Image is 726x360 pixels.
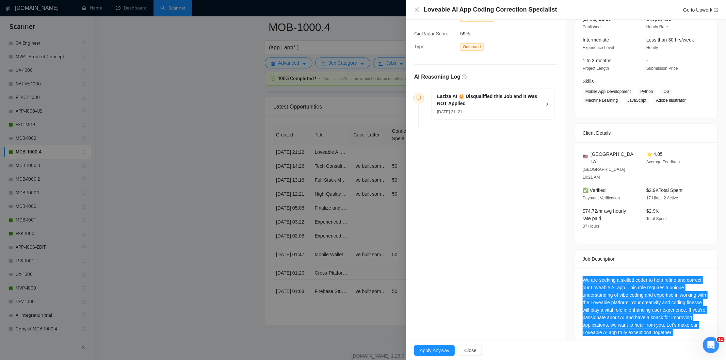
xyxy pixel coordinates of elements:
[646,37,694,43] span: Less than 30 hrs/week
[583,250,709,268] div: Job Description
[414,31,450,36] span: GigRadar Score:
[646,58,648,63] span: -
[437,110,462,114] span: [DATE] 21: 21
[414,44,426,49] span: Type:
[583,79,594,84] span: Skills
[703,337,719,353] iframe: Intercom live chat
[583,187,606,193] span: ✅ Verified
[414,7,420,12] span: close
[583,24,601,29] span: Published
[437,93,541,107] h5: Laziza AI 👑 Disqualified this Job and It Was NOT Applied
[583,37,609,43] span: Intermediate
[545,102,549,106] span: right
[583,88,633,95] span: Mobile App Development
[460,43,484,51] span: Outbound
[683,7,718,13] a: Go to Upworkexport
[646,196,678,200] span: 17 Hires, 2 Active
[583,167,625,180] span: [GEOGRAPHIC_DATA] 10:21 AM
[583,196,620,200] span: Payment Verification
[646,151,663,157] span: ⭐ 4.85
[646,208,659,214] span: $2.9K
[583,276,709,336] div: We are seeking a skilled coder to help refine and correct our Loveable AI app. This role requires...
[583,224,599,229] span: 37 Hours
[416,96,421,100] span: robot
[646,66,678,71] span: Submission Price
[414,73,461,81] h5: AI Reasoning Log
[459,345,482,356] button: Close
[638,88,656,95] span: Python
[583,66,609,71] span: Project Length
[646,216,667,221] span: Total Spent
[653,97,688,104] span: Adobe Illustrator
[717,337,725,342] span: 11
[424,5,557,14] h4: Loveable AI App Coding Correction Specialist
[420,347,449,354] span: Apply Anyway
[583,124,709,142] div: Client Details
[464,347,477,354] span: Close
[414,7,420,13] button: Close
[591,150,635,165] span: [GEOGRAPHIC_DATA]
[660,88,672,95] span: iOS
[583,97,620,104] span: Machine Learning
[583,45,614,50] span: Experience Level
[646,24,668,29] span: Hourly Rate
[462,75,467,79] span: question-circle
[646,160,681,164] span: Average Feedback
[414,345,455,356] button: Apply Anyway
[646,187,683,193] span: $2.9K Total Spent
[625,97,649,104] span: JavaScript
[583,154,588,159] img: 🇺🇸
[714,8,718,12] span: export
[460,30,562,37] span: 59%
[583,58,612,63] span: 1 to 3 months
[646,45,658,50] span: Hourly
[583,208,626,221] span: $74.72/hr avg hourly rate paid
